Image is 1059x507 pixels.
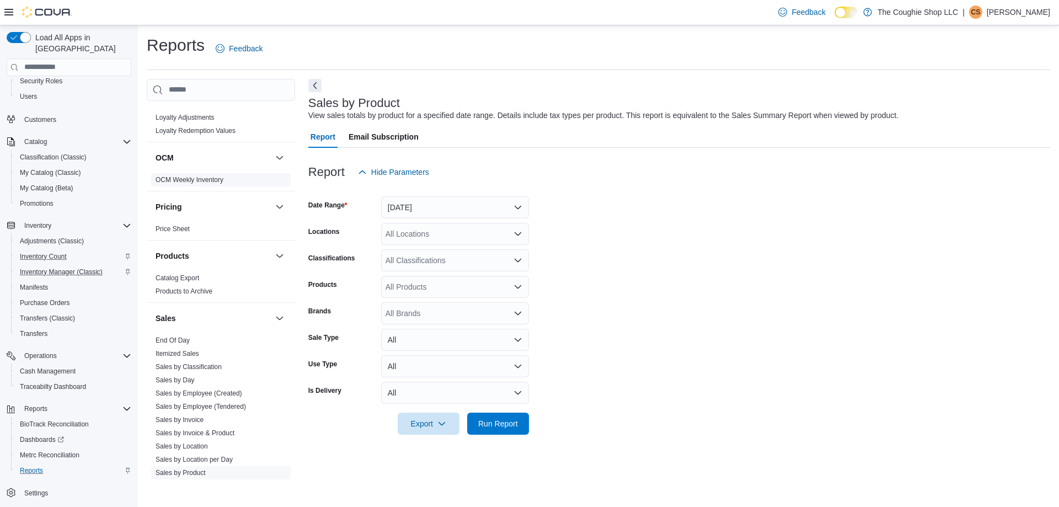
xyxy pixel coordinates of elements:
a: Sales by Day [156,376,195,384]
span: Load All Apps in [GEOGRAPHIC_DATA] [31,32,131,54]
a: BioTrack Reconciliation [15,418,93,431]
h3: Report [308,166,345,179]
a: Sales by Location [156,442,208,450]
span: Transfers (Classic) [15,312,131,325]
button: Reports [11,463,136,478]
span: Feedback [229,43,263,54]
h3: OCM [156,152,174,163]
span: Promotions [20,199,54,208]
label: Brands [308,307,331,316]
button: Manifests [11,280,136,295]
span: Transfers [15,327,131,340]
button: Catalog [20,135,51,148]
span: Dashboards [20,435,64,444]
a: Inventory Count [15,250,71,263]
span: Cash Management [15,365,131,378]
span: Hide Parameters [371,167,429,178]
button: Security Roles [11,73,136,89]
button: OCM [156,152,271,163]
button: Reports [2,401,136,417]
span: Inventory [24,221,51,230]
div: Cassandra Santoro [969,6,982,19]
button: Reports [20,402,52,415]
span: Purchase Orders [15,296,131,309]
button: Cash Management [11,364,136,379]
button: Inventory [20,219,56,232]
button: Traceabilty Dashboard [11,379,136,394]
h1: Reports [147,34,205,56]
a: End Of Day [156,337,190,344]
a: Security Roles [15,74,67,88]
button: Promotions [11,196,136,211]
span: Itemized Sales [156,349,199,358]
span: Settings [20,486,131,500]
h3: Pricing [156,201,181,212]
h3: Sales [156,313,176,324]
span: Traceabilty Dashboard [20,382,86,391]
span: Price Sheet [156,225,190,233]
span: Reports [15,464,131,477]
a: Adjustments (Classic) [15,234,88,248]
span: Reports [20,402,131,415]
span: Users [20,92,37,101]
a: Sales by Invoice & Product [156,429,234,437]
button: Open list of options [514,282,522,291]
button: Transfers [11,326,136,341]
a: OCM Weekly Inventory [156,176,223,184]
button: All [381,382,529,404]
button: All [381,355,529,377]
button: Run Report [467,413,529,435]
span: Inventory Count [15,250,131,263]
div: OCM [147,173,295,191]
button: All [381,329,529,351]
span: OCM Weekly Inventory [156,175,223,184]
a: My Catalog (Beta) [15,182,78,195]
button: Transfers (Classic) [11,311,136,326]
span: Settings [24,489,48,498]
div: View sales totals by product for a specified date range. Details include tax types per product. T... [308,110,898,121]
button: My Catalog (Beta) [11,180,136,196]
button: BioTrack Reconciliation [11,417,136,432]
button: Open list of options [514,256,522,265]
a: Transfers [15,327,52,340]
label: Sale Type [308,333,339,342]
a: Reports [15,464,47,477]
span: Classification (Classic) [15,151,131,164]
a: Cash Management [15,365,80,378]
a: Settings [20,487,52,500]
button: My Catalog (Classic) [11,165,136,180]
span: Security Roles [20,77,62,86]
button: Customers [2,111,136,127]
h3: Products [156,250,189,261]
button: Operations [20,349,61,362]
label: Is Delivery [308,386,341,395]
a: Itemized Sales [156,350,199,357]
span: Loyalty Adjustments [156,113,215,122]
a: Traceabilty Dashboard [15,380,90,393]
span: Catalog Export [156,274,199,282]
button: Inventory Manager (Classic) [11,264,136,280]
a: Dashboards [11,432,136,447]
button: Catalog [2,134,136,150]
button: OCM [273,151,286,164]
span: Operations [20,349,131,362]
a: Loyalty Adjustments [156,114,215,121]
label: Locations [308,227,340,236]
button: Next [308,79,322,92]
span: Metrc Reconciliation [15,449,131,462]
span: Sales by Classification [156,362,222,371]
span: Customers [20,112,131,126]
a: Manifests [15,281,52,294]
span: Run Report [478,418,518,429]
p: | [962,6,965,19]
a: Users [15,90,41,103]
div: Loyalty [147,111,295,142]
button: Settings [2,485,136,501]
label: Products [308,280,337,289]
label: Classifications [308,254,355,263]
span: Sales by Employee (Tendered) [156,402,246,411]
span: Report [311,126,335,148]
a: Customers [20,113,61,126]
a: Catalog Export [156,274,199,282]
